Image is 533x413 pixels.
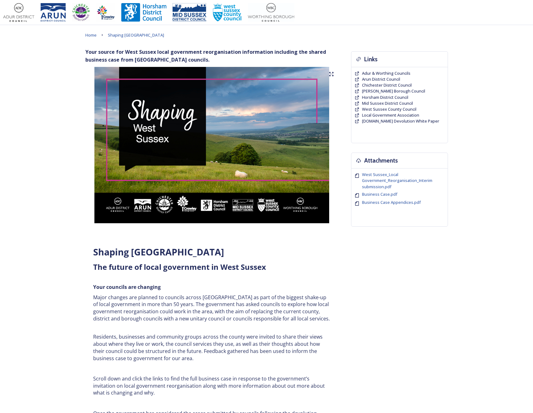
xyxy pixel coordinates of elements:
p: Scroll down and click the links to find the full business case in response to the government’s in... [93,375,331,396]
a: Horsham District Council [362,94,408,100]
a: [DOMAIN_NAME] Devolution White Paper [362,118,439,124]
a: Shaping [GEOGRAPHIC_DATA] [108,31,164,39]
a: Mid Sussex District Council [362,100,413,106]
strong: The future of local government in West Sussex [93,262,266,272]
img: Crawley%20BC%20logo.jpg [96,3,115,22]
p: Major changes are planned to councils across [GEOGRAPHIC_DATA] as part of the biggest shake-up of... [93,294,331,322]
img: Adur%20logo%20%281%29.jpeg [3,3,34,22]
span: Shaping [GEOGRAPHIC_DATA] [108,32,164,38]
span: Business Case.pdf [362,191,397,197]
a: Chichester District Council [362,82,412,88]
img: CDC%20Logo%20-%20you%20may%20have%20a%20better%20version.jpg [72,3,90,22]
span: Home [85,32,97,38]
img: Horsham%20DC%20Logo.jpg [121,3,166,22]
strong: Shaping [GEOGRAPHIC_DATA] [93,246,224,258]
a: West Sussex County Council [362,106,416,112]
a: Arun District Council [362,76,400,82]
p: Residents, businesses and community groups across the county were invited to share their views ab... [93,333,331,362]
a: Local Government Association [362,112,419,118]
a: [PERSON_NAME] Borough Council [362,88,425,94]
span: Business Case Appendices.pdf [362,199,421,205]
a: Home [85,31,97,39]
img: WSCCPos-Spot-25mm.jpg [213,3,242,22]
h3: Links [364,55,378,64]
a: Adur & Worthing Councils [362,70,410,76]
strong: Your councils are changing [93,284,161,290]
strong: Your source for West Sussex local government reorganisation information including the shared busi... [85,48,326,63]
span: West Sussex_Local Government_Reorganisation_Interim submission.pdf [362,172,432,189]
h3: Attachments [364,156,398,165]
img: 150ppimsdc%20logo%20blue.png [173,3,206,22]
img: Worthing_Adur%20%281%29.jpg [248,3,294,22]
img: Arun%20District%20Council%20logo%20blue%20CMYK.jpg [41,3,66,22]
